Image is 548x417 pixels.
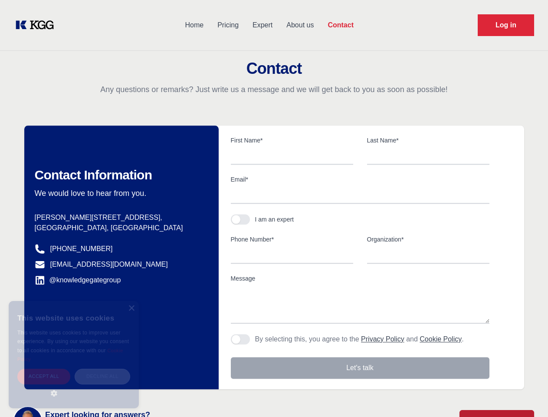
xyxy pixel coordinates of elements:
a: Cookie Policy [17,348,123,362]
a: [EMAIL_ADDRESS][DOMAIN_NAME] [50,259,168,270]
a: Pricing [210,14,246,36]
label: Phone Number* [231,235,353,244]
a: Privacy Policy [361,335,404,343]
label: Organization* [367,235,489,244]
label: Message [231,274,489,283]
div: This website uses cookies [17,308,130,328]
p: We would love to hear from you. [35,188,205,199]
p: By selecting this, you agree to the and . [255,334,464,344]
a: Expert [246,14,279,36]
a: About us [279,14,321,36]
div: Accept all [17,369,70,384]
a: KOL Knowledge Platform: Talk to Key External Experts (KEE) [14,18,61,32]
div: I am an expert [255,215,294,224]
h2: Contact [10,60,538,77]
a: [PHONE_NUMBER] [50,244,113,254]
a: Request Demo [478,14,534,36]
p: Any questions or remarks? Just write us a message and we will get back to you as soon as possible! [10,84,538,95]
label: Email* [231,175,489,184]
button: Let's talk [231,357,489,379]
label: First Name* [231,136,353,145]
a: Contact [321,14,361,36]
p: [GEOGRAPHIC_DATA], [GEOGRAPHIC_DATA] [35,223,205,233]
p: [PERSON_NAME][STREET_ADDRESS], [35,212,205,223]
span: This website uses cookies to improve user experience. By using our website you consent to all coo... [17,330,129,354]
h2: Contact Information [35,167,205,183]
div: Close [128,305,135,312]
a: Cookie Policy [420,335,462,343]
label: Last Name* [367,136,489,145]
a: @knowledgegategroup [35,275,121,285]
a: Home [178,14,210,36]
div: Decline all [75,369,130,384]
